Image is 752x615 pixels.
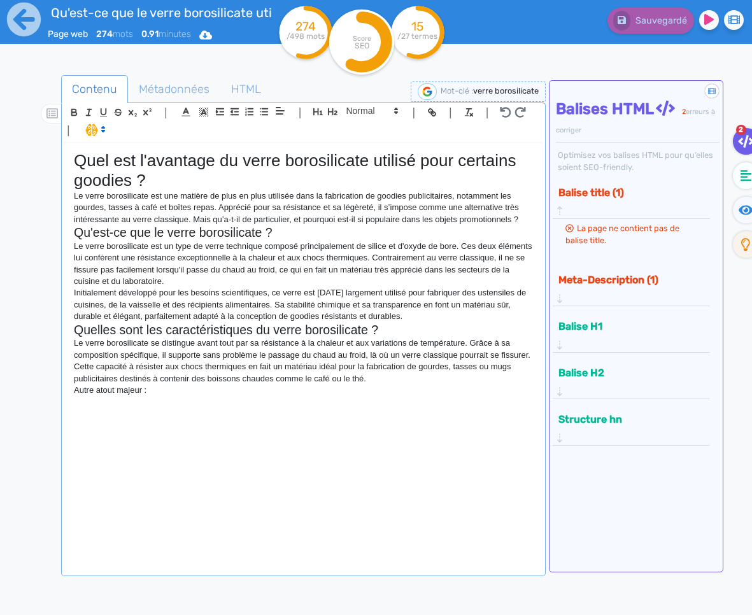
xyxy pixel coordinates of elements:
[418,83,437,100] img: google-serp-logo.png
[682,108,686,116] span: 2
[555,362,708,399] div: Balise H2
[411,19,423,34] tspan: 15
[74,241,533,288] p: Le verre borosilicate est un type de verre technique composé principalement de silice et d'oxyde ...
[556,149,720,173] div: Optimisez vos balises HTML pour qu’elles soient SEO-friendly.
[74,323,533,337] h2: Quelles sont les caractéristiques du verre borosilicate ?
[555,409,708,445] div: Structure hn
[74,385,533,396] p: Autre atout majeur :
[556,100,720,137] h4: Balises HTML
[354,41,369,50] tspan: SEO
[74,190,533,225] p: Le verre borosilicate est une matière de plus en plus utilisée dans la fabrication de goodies pub...
[352,34,371,43] tspan: Score
[221,72,271,106] span: HTML
[555,316,700,337] button: Balise H1
[129,72,220,106] span: Métadonnées
[555,316,708,352] div: Balise H1
[67,122,70,139] span: |
[555,269,700,290] button: Meta-Description (1)
[48,29,88,39] span: Page web
[74,287,533,322] p: Initialement développé pour les besoins scientifiques, ce verre est [DATE] largement utilisé pour...
[74,151,533,190] h1: Quel est l'avantage du verre borosilicate utilisé pour certains goodies ?
[141,29,191,39] span: minutes
[555,182,708,218] div: Balise title (1)
[128,75,220,104] a: Métadonnées
[220,75,272,104] a: HTML
[299,104,302,121] span: |
[412,104,415,121] span: |
[555,269,708,306] div: Meta-Description (1)
[736,125,746,135] span: 2
[48,3,273,23] input: title
[555,362,700,383] button: Balise H2
[141,29,159,39] b: 0.91
[61,75,128,104] a: Contenu
[441,86,473,95] span: Mot-clé :
[565,223,679,245] span: La page ne contient pas de balise title.
[96,29,113,39] b: 274
[295,19,316,34] tspan: 274
[449,104,452,121] span: |
[164,104,167,121] span: |
[96,29,133,39] span: mots
[271,103,289,118] span: Aligment
[486,104,489,121] span: |
[397,32,437,41] tspan: /27 termes
[635,15,687,26] span: Sauvegardé
[74,225,533,240] h2: Qu'est-ce que le verre borosilicate ?
[556,108,715,134] span: erreurs à corriger
[74,337,533,385] p: Le verre borosilicate se distingue avant tout par sa résistance à la chaleur et aux variations de...
[607,8,694,34] button: Sauvegardé
[80,122,110,138] span: I.Assistant
[287,32,325,41] tspan: /498 mots
[473,86,539,95] span: verre borosilicate
[555,409,700,430] button: Structure hn
[62,72,127,106] span: Contenu
[555,182,700,203] button: Balise title (1)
